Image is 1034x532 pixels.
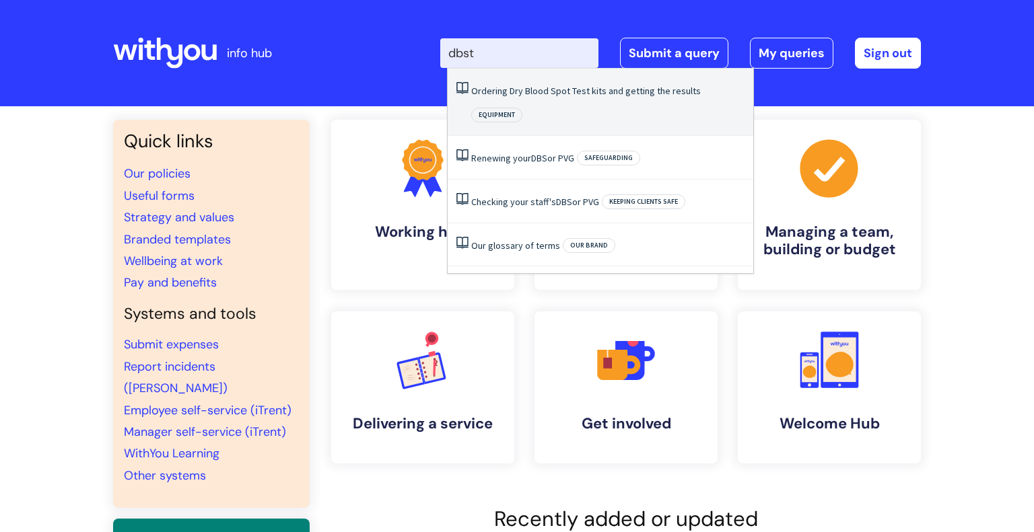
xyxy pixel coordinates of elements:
[556,196,572,208] span: DBS
[124,253,223,269] a: Wellbeing at work
[545,415,707,432] h4: Get involved
[738,120,921,290] a: Managing a team, building or budget
[471,85,701,97] a: Ordering Dry Blood Spot Test kits and getting the results
[342,415,504,432] h4: Delivering a service
[124,305,299,324] h4: Systems and tools
[750,38,833,69] a: My queries
[563,238,615,253] span: Our brand
[124,231,231,248] a: Branded templates
[124,402,291,418] a: Employee self-service (iTrent)
[535,311,718,463] a: Get involved
[124,130,299,152] h3: Quick links
[471,239,560,252] a: Our glossary of terms
[124,445,219,461] a: WithYou Learning
[577,151,640,165] span: Safeguarding
[738,311,921,463] a: Welcome Hub
[749,415,910,432] h4: Welcome Hub
[331,506,921,531] h2: Recently added or updated
[124,358,228,396] a: Report incidents ([PERSON_NAME])
[331,120,514,290] a: Working here
[227,42,272,64] p: info hub
[531,152,547,164] span: DBS
[855,38,921,69] a: Sign out
[440,38,921,69] div: | -
[471,196,599,208] a: Checking your staff'sDBSor PVG
[471,152,574,164] a: Renewing yourDBSor PVG
[124,424,286,440] a: Manager self-service (iTrent)
[471,108,522,122] span: Equipment
[602,194,685,209] span: Keeping clients safe
[440,38,598,68] input: Search
[124,274,217,291] a: Pay and benefits
[124,188,195,204] a: Useful forms
[124,467,206,484] a: Other systems
[342,223,504,241] h4: Working here
[124,336,219,352] a: Submit expenses
[124,209,234,225] a: Strategy and values
[620,38,728,69] a: Submit a query
[749,223,910,259] h4: Managing a team, building or budget
[124,165,191,182] a: Our policies
[331,311,514,463] a: Delivering a service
